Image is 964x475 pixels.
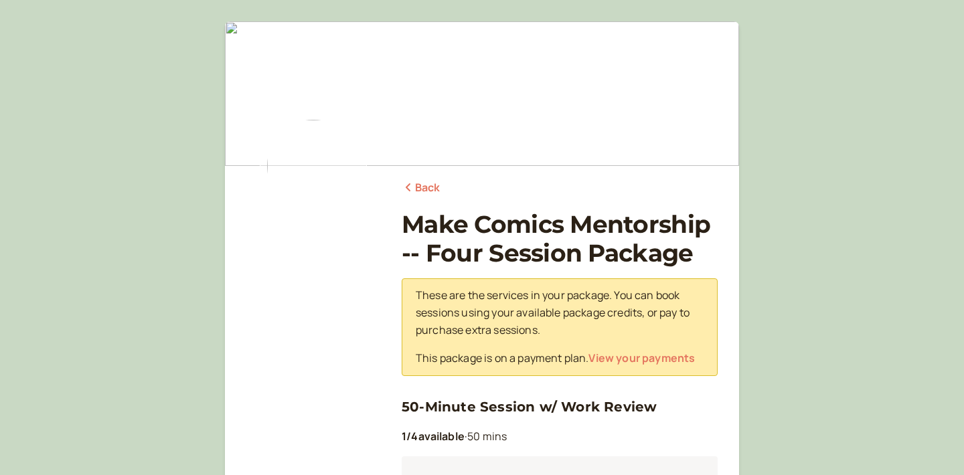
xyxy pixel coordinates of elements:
b: 1 / 4 available [402,429,465,444]
span: · [465,429,467,444]
p: 50 mins [402,428,718,446]
a: Back [402,179,440,197]
p: This package is on a payment plan. [416,350,704,367]
h3: 50-Minute Session w/ Work Review [402,396,718,417]
h1: Make Comics Mentorship -- Four Session Package [402,210,718,268]
p: These are the services in your package. You can book sessions using your available package credit... [416,287,704,339]
a: View your payments [588,351,695,365]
